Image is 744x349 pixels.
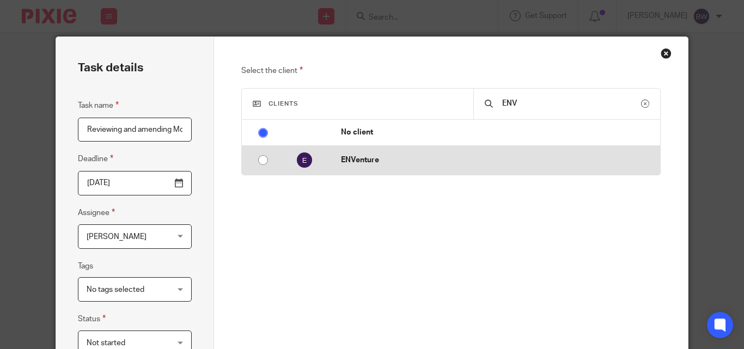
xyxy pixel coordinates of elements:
[78,99,119,112] label: Task name
[501,97,641,109] input: Search...
[78,152,113,165] label: Deadline
[78,59,143,77] h2: Task details
[78,206,115,219] label: Assignee
[78,171,192,195] input: Use the arrow keys to pick a date
[269,101,298,107] span: Clients
[341,127,655,138] p: No client
[241,64,660,77] p: Select the client
[661,48,672,59] div: Close this dialog window
[87,339,125,347] span: Not started
[87,233,147,241] span: [PERSON_NAME]
[87,286,144,293] span: No tags selected
[78,118,192,142] input: Task name
[341,155,655,166] p: ENVenture
[78,261,93,272] label: Tags
[296,151,313,169] img: svg%3E
[78,313,106,325] label: Status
